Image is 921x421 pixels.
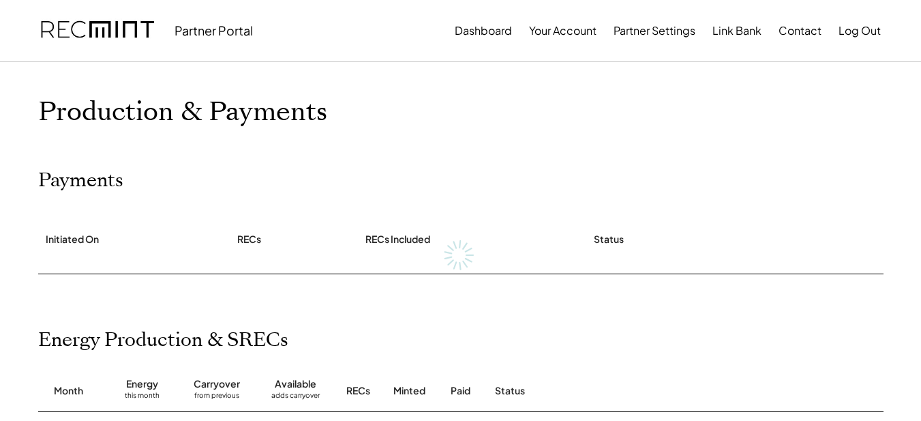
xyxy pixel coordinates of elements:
[346,384,370,398] div: RECs
[712,17,761,44] button: Link Bank
[594,233,624,246] div: Status
[455,17,512,44] button: Dashboard
[38,96,884,128] h1: Production & Payments
[175,23,253,38] div: Partner Portal
[126,377,158,391] div: Energy
[194,377,240,391] div: Carryover
[38,169,123,192] h2: Payments
[365,233,430,246] div: RECs Included
[125,391,160,405] div: this month
[529,17,597,44] button: Your Account
[38,329,288,352] h2: Energy Production & SRECs
[41,8,154,54] img: recmint-logotype%403x.png
[839,17,881,44] button: Log Out
[495,384,727,398] div: Status
[194,391,239,405] div: from previous
[237,233,261,246] div: RECs
[54,384,83,398] div: Month
[614,17,695,44] button: Partner Settings
[46,233,99,246] div: Initiated On
[275,377,316,391] div: Available
[451,384,470,398] div: Paid
[779,17,821,44] button: Contact
[393,384,425,398] div: Minted
[271,391,320,405] div: adds carryover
